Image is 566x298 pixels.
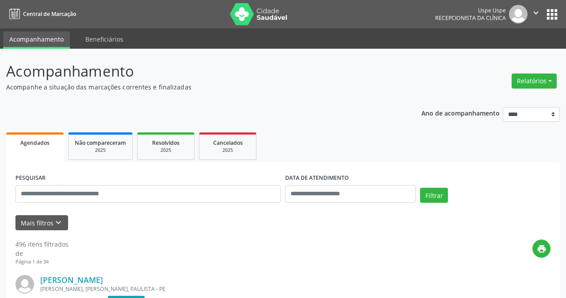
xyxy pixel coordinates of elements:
span: Central de Marcação [23,10,76,18]
img: img [509,5,528,23]
div: [PERSON_NAME], [PERSON_NAME], PAULISTA - PE [40,285,418,293]
i:  [531,8,541,18]
label: PESQUISAR [15,171,46,185]
a: [PERSON_NAME] [40,275,103,285]
div: Uspe Uspe [435,7,506,14]
button:  [528,5,544,23]
button: Relatórios [512,74,557,89]
p: Acompanhamento [6,60,394,82]
div: 2025 [144,147,188,154]
button: Filtrar [420,188,448,203]
a: Beneficiários [79,31,130,47]
button: print [532,240,551,258]
div: 2025 [206,147,250,154]
span: Resolvidos [152,139,180,147]
span: Agendados [20,139,50,147]
label: DATA DE ATENDIMENTO [285,171,349,185]
div: 2025 [75,147,126,154]
span: Cancelados [213,139,243,147]
i: keyboard_arrow_down [54,218,63,228]
a: Acompanhamento [3,31,70,49]
img: img [15,275,34,294]
button: apps [544,7,560,22]
i: print [537,244,547,254]
div: de [15,249,69,258]
div: 496 itens filtrados [15,240,69,249]
span: Recepcionista da clínica [435,14,506,22]
div: Página 1 de 34 [15,258,69,266]
p: Acompanhe a situação das marcações correntes e finalizadas [6,82,394,92]
p: Ano de acompanhamento [421,107,500,118]
span: Não compareceram [75,139,126,147]
button: Mais filtroskeyboard_arrow_down [15,215,68,231]
a: Central de Marcação [6,7,76,21]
